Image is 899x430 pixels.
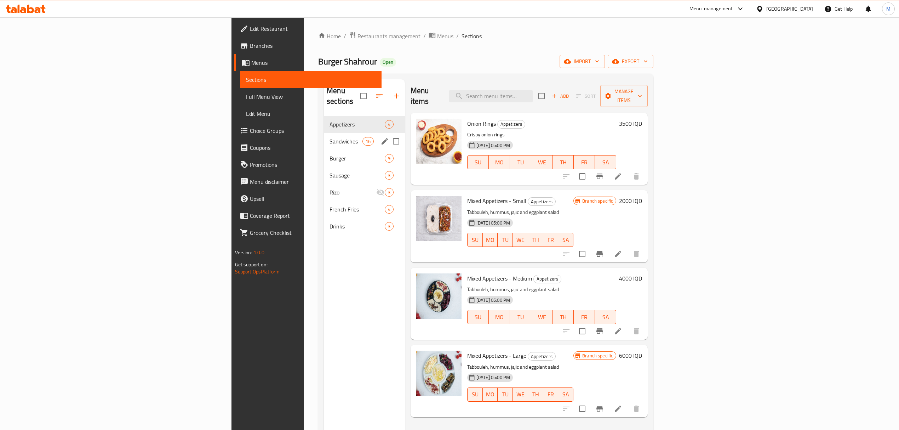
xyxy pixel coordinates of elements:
span: Sections [246,75,376,84]
span: TH [555,312,571,322]
span: MO [486,389,495,400]
a: Sections [240,71,382,88]
span: Coverage Report [250,211,376,220]
div: Burger [330,154,385,163]
span: TU [513,312,528,322]
a: Edit menu item [614,327,622,335]
a: Edit menu item [614,172,622,181]
span: Rizo [330,188,376,197]
span: FR [546,389,556,400]
span: Promotions [250,160,376,169]
span: Coupons [250,143,376,152]
div: Sausage3 [324,167,405,184]
button: FR [543,387,559,402]
li: / [423,32,426,40]
div: items [362,137,374,146]
a: Restaurants management [349,32,420,41]
span: Branch specific [579,198,616,204]
button: FR [543,233,559,247]
span: TU [500,235,510,245]
a: Promotions [234,156,382,173]
img: Onion Rings [416,119,462,164]
span: SA [561,389,571,400]
span: 16 [363,138,373,145]
span: MO [486,235,495,245]
button: WE [513,233,528,247]
a: Edit Restaurant [234,20,382,37]
button: TH [552,310,574,324]
span: Edit Menu [246,109,376,118]
span: Sort sections [371,87,388,104]
span: TU [513,157,528,168]
span: 4 [385,206,393,213]
div: Appetizers [330,120,385,129]
button: WE [513,387,528,402]
span: SU [470,235,480,245]
span: Upsell [250,194,376,203]
span: Choice Groups [250,126,376,135]
span: SA [561,235,571,245]
button: TU [498,233,513,247]
span: Branches [250,41,376,50]
div: Menu-management [689,5,733,13]
div: Appetizers [528,197,556,206]
span: 1.0.0 [253,248,264,257]
a: Edit Menu [240,105,382,122]
div: Drinks3 [324,218,405,235]
div: items [385,222,394,231]
button: Branch-specific-item [591,323,608,340]
div: items [385,205,394,214]
span: TH [531,235,540,245]
a: Menus [234,54,382,71]
span: Select to update [575,169,590,184]
div: items [385,188,394,197]
button: TH [552,155,574,169]
button: MO [489,155,510,169]
button: Branch-specific-item [591,400,608,417]
a: Upsell [234,190,382,207]
nav: Menu sections [324,113,405,238]
span: Restaurants management [357,32,420,40]
span: Edit Restaurant [250,24,376,33]
span: 3 [385,189,393,196]
p: Tabbouleh, hummus, jajic and eggplant salad [467,208,573,217]
button: Add section [388,87,405,104]
span: Select to update [575,401,590,416]
button: delete [628,245,645,262]
span: 3 [385,172,393,179]
span: Version: [235,248,252,257]
span: Select all sections [356,89,371,103]
div: Appetizers [497,120,525,129]
input: search [449,90,533,102]
a: Menus [429,32,453,41]
button: edit [379,136,390,147]
h6: 2000 IQD [619,196,642,206]
a: Menu disclaimer [234,173,382,190]
button: SU [467,387,483,402]
span: Add item [549,91,572,102]
span: Select section first [572,91,600,102]
span: export [613,57,648,66]
span: Branch specific [579,352,616,359]
span: TH [555,157,571,168]
button: Manage items [600,85,648,107]
button: WE [531,155,552,169]
span: Sausage [330,171,385,180]
a: Support.OpsPlatform [235,267,280,276]
img: Mixed Appetizers - Small [416,196,462,241]
button: delete [628,400,645,417]
button: SA [595,310,616,324]
span: French Fries [330,205,385,214]
button: MO [483,387,498,402]
button: SA [558,387,573,402]
span: TH [531,389,540,400]
span: SA [598,312,613,322]
span: Appetizers [528,352,555,361]
span: 3 [385,223,393,230]
span: [DATE] 05:00 PM [474,297,513,304]
li: / [456,32,459,40]
span: Open [380,59,396,65]
p: Tabbouleh, hummus, jajic and eggplant salad [467,363,573,372]
button: TU [498,387,513,402]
